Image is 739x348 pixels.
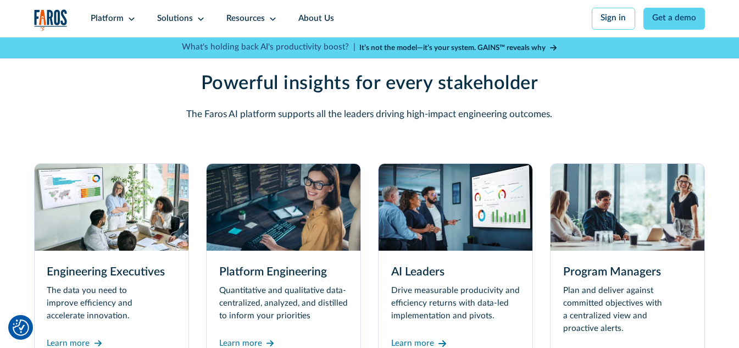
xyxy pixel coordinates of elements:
h2: Powerful insights for every stakeholder [118,72,621,95]
img: Logo of the analytics and reporting company Faros. [34,9,68,31]
a: Get a demo [643,8,705,30]
p: The Faros AI platform supports all the leaders driving high-impact engineering outcomes. [118,107,621,121]
a: It’s not the model—it’s your system. GAINS™ reveals why [359,42,557,53]
h3: Program Managers [563,263,692,281]
strong: It’s not the model—it’s your system. GAINS™ reveals why [359,44,546,52]
p: Quantitative and qualitative data-centralized, analyzed, and distilled to inform your priorities [219,285,348,323]
a: Sign in [592,8,635,30]
h3: Platform Engineering [219,263,348,281]
div: Solutions [157,13,193,25]
p: Drive measurable producivity and efficiency returns with data-led implementation and pivots. [391,285,520,323]
button: Cookie Settings [13,319,29,336]
h3: AI Leaders [391,263,520,281]
h3: Engineering Executives [47,263,176,281]
div: Platform [91,13,124,25]
a: home [34,9,68,31]
img: Revisit consent button [13,319,29,336]
p: What's holding back AI's productivity boost? | [182,41,355,54]
div: Resources [226,13,265,25]
p: The data you need to improve efficiency and accelerate innovation. [47,285,176,323]
p: Plan and deliver against committed objectives with a centralized view and proactive alerts. [563,285,692,335]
